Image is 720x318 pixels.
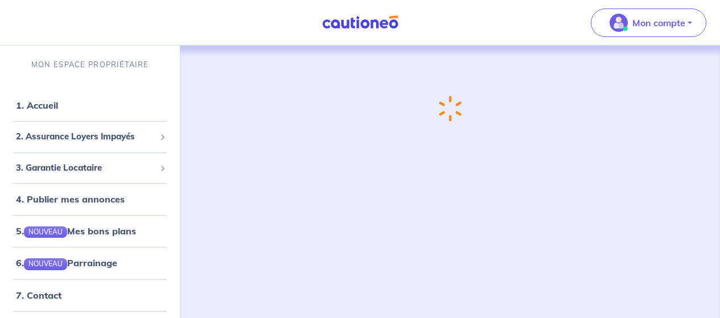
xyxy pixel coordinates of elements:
a: 1. Accueil [16,100,58,111]
span: 3. Garantie Locataire [16,162,155,175]
a: 6.NOUVEAUParrainage [16,257,117,269]
div: 3. Garantie Locataire [5,157,175,179]
div: 6.NOUVEAUParrainage [5,251,175,274]
img: loading-spinner [436,93,464,124]
a: 5.NOUVEAUMes bons plans [16,225,136,237]
span: 2. Assurance Loyers Impayés [16,130,155,143]
a: 7. Contact [16,290,61,301]
img: Cautioneo [318,15,403,30]
img: illu_account_valid_menu.svg [610,14,628,32]
p: Mon compte [632,16,685,30]
div: 2. Assurance Loyers Impayés [5,126,175,148]
button: illu_account_valid_menu.svgMon compte [591,9,706,37]
div: 5.NOUVEAUMes bons plans [5,220,175,242]
div: 4. Publier mes annonces [5,188,175,210]
a: 4. Publier mes annonces [16,193,125,205]
p: MON ESPACE PROPRIÉTAIRE [31,59,149,70]
div: 1. Accueil [5,94,175,117]
div: 7. Contact [5,284,175,307]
